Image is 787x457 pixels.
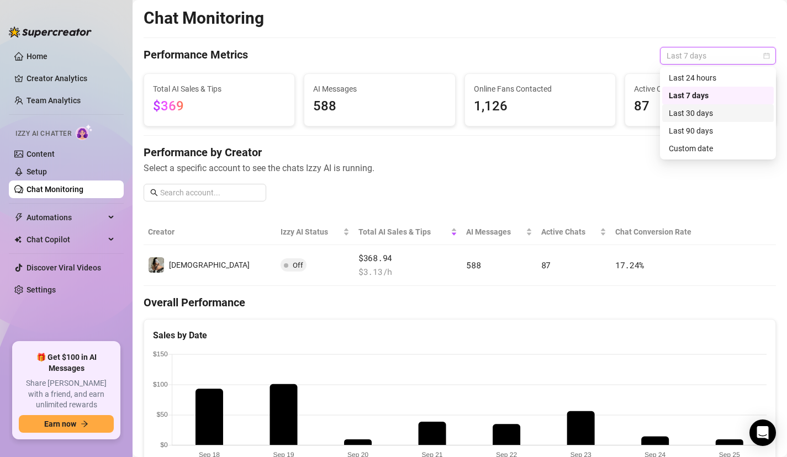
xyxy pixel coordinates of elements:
[144,219,276,245] th: Creator
[293,261,303,269] span: Off
[669,89,767,102] div: Last 7 days
[358,265,457,279] span: $ 3.13 /h
[358,226,448,238] span: Total AI Sales & Tips
[27,263,101,272] a: Discover Viral Videos
[354,219,462,245] th: Total AI Sales & Tips
[27,209,105,226] span: Automations
[537,219,611,245] th: Active Chats
[281,226,341,238] span: Izzy AI Status
[662,87,774,104] div: Last 7 days
[313,96,446,117] span: 588
[44,419,76,428] span: Earn now
[466,259,480,270] span: 588
[749,419,776,446] div: Open Intercom Messenger
[27,70,115,87] a: Creator Analytics
[169,261,250,269] span: [DEMOGRAPHIC_DATA]
[611,219,713,245] th: Chat Conversion Rate
[541,226,598,238] span: Active Chats
[27,96,81,105] a: Team Analytics
[153,83,286,95] span: Total AI Sales & Tips
[474,83,606,95] span: Online Fans Contacted
[669,142,767,155] div: Custom date
[669,125,767,137] div: Last 90 days
[27,285,56,294] a: Settings
[466,226,523,238] span: AI Messages
[153,98,184,114] span: $369
[160,187,260,199] input: Search account...
[669,107,767,119] div: Last 30 days
[15,129,71,139] span: Izzy AI Chatter
[19,378,114,411] span: Share [PERSON_NAME] with a friend, and earn unlimited rewards
[76,124,93,140] img: AI Chatter
[9,26,92,38] img: logo-BBDzfeDw.svg
[634,83,767,95] span: Active Chats
[634,96,767,117] span: 87
[144,47,248,65] h4: Performance Metrics
[19,352,114,374] span: 🎁 Get $100 in AI Messages
[149,257,164,273] img: Goddess
[763,52,770,59] span: calendar
[615,259,644,270] span: 17.24 %
[662,69,774,87] div: Last 24 hours
[144,295,776,310] h4: Overall Performance
[144,161,776,175] span: Select a specific account to see the chats Izzy AI is running.
[144,8,264,29] h2: Chat Monitoring
[358,252,457,265] span: $368.94
[276,219,354,245] th: Izzy AI Status
[474,96,606,117] span: 1,126
[541,259,551,270] span: 87
[81,420,88,428] span: arrow-right
[27,52,47,61] a: Home
[14,213,23,222] span: thunderbolt
[150,189,158,196] span: search
[27,150,55,158] a: Content
[27,231,105,248] span: Chat Copilot
[27,167,47,176] a: Setup
[14,236,22,243] img: Chat Copilot
[462,219,536,245] th: AI Messages
[662,104,774,122] div: Last 30 days
[19,415,114,433] button: Earn nowarrow-right
[662,122,774,140] div: Last 90 days
[153,328,767,342] div: Sales by Date
[662,140,774,157] div: Custom date
[669,72,767,84] div: Last 24 hours
[313,83,446,95] span: AI Messages
[144,145,776,160] h4: Performance by Creator
[667,47,769,64] span: Last 7 days
[27,185,83,194] a: Chat Monitoring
